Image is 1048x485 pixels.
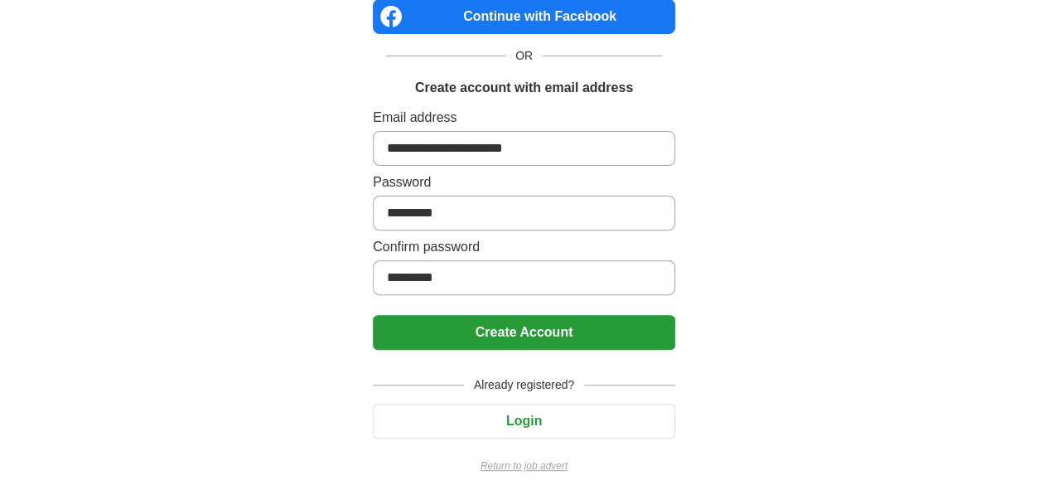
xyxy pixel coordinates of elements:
[415,78,633,98] h1: Create account with email address
[373,458,675,473] a: Return to job advert
[373,404,675,439] button: Login
[373,315,675,350] button: Create Account
[373,108,675,128] label: Email address
[373,414,675,428] a: Login
[373,172,675,192] label: Password
[505,47,543,65] span: OR
[464,376,584,394] span: Already registered?
[373,237,675,257] label: Confirm password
